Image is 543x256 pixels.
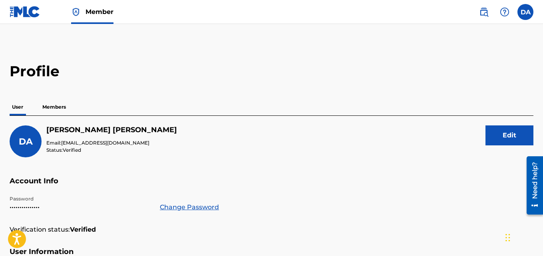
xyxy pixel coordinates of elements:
img: help [500,7,509,17]
div: Help [497,4,513,20]
p: Password [10,195,150,202]
iframe: Chat Widget [503,218,543,256]
p: ••••••••••••••• [10,202,150,212]
strong: Verified [70,225,96,234]
p: Status: [46,147,177,154]
a: Public Search [476,4,492,20]
img: search [479,7,489,17]
span: DA [19,136,33,147]
p: Members [40,99,68,115]
p: Email: [46,139,177,147]
div: User Menu [517,4,533,20]
span: [EMAIL_ADDRESS][DOMAIN_NAME] [61,140,149,146]
img: Top Rightsholder [71,7,81,17]
span: Verified [63,147,81,153]
span: Member [86,7,113,16]
img: MLC Logo [10,6,40,18]
div: Drag [505,226,510,250]
button: Edit [485,125,533,145]
h2: Profile [10,62,533,80]
p: Verification status: [10,225,70,234]
h5: Account Info [10,177,533,195]
p: User [10,99,26,115]
iframe: Resource Center [521,153,543,217]
a: Change Password [160,202,219,212]
h5: DANNY ANGULO [46,125,177,135]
